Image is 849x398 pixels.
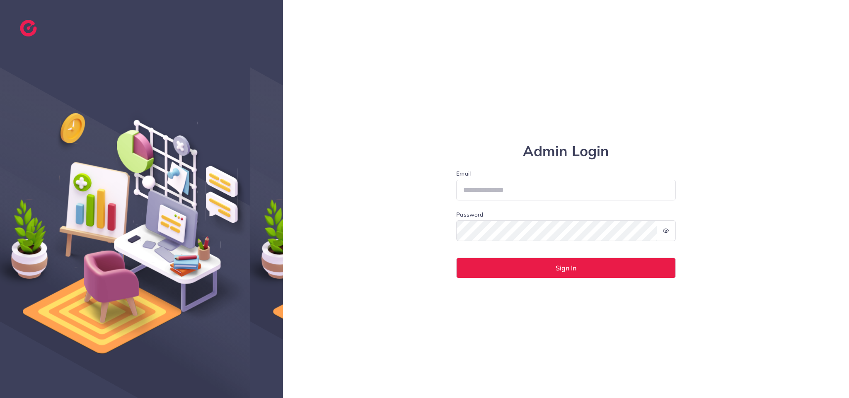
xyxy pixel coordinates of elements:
label: Email [456,169,676,178]
label: Password [456,210,483,219]
button: Sign In [456,258,676,278]
img: logo [20,20,37,36]
span: Sign In [556,265,576,271]
h1: Admin Login [456,143,676,160]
